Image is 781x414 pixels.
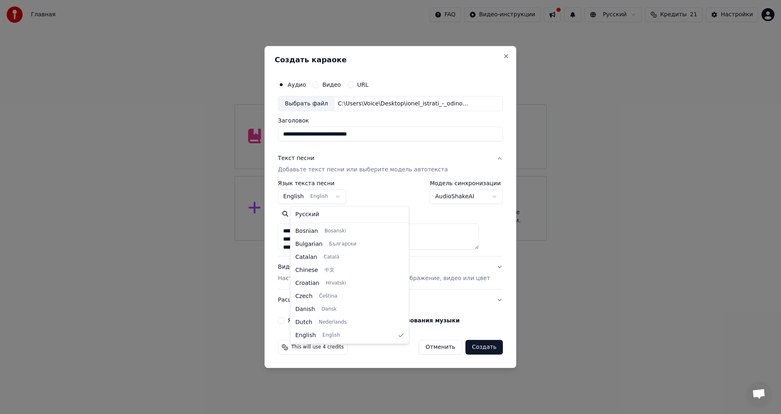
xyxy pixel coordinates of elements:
[295,318,312,326] span: Dutch
[325,267,334,274] span: 中文
[295,240,323,248] span: Bulgarian
[323,332,340,339] span: English
[321,306,336,313] span: Dansk
[329,241,356,248] span: Български
[324,254,339,261] span: Català
[319,319,347,326] span: Nederlands
[295,305,315,313] span: Danish
[295,279,319,287] span: Croatian
[295,331,316,340] span: English
[319,293,337,300] span: Čeština
[325,228,346,234] span: Bosanski
[295,227,318,235] span: Bosnian
[295,292,312,300] span: Czech
[295,210,319,219] span: Русский
[295,266,318,274] span: Chinese
[295,253,317,261] span: Catalan
[326,280,346,287] span: Hrvatski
